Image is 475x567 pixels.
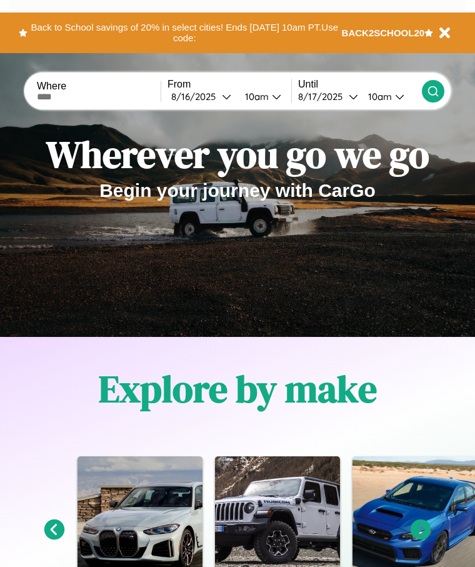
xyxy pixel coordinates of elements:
h1: Explore by make [99,363,377,414]
div: 8 / 17 / 2025 [298,91,349,103]
div: 10am [239,91,272,103]
button: 8/16/2025 [167,90,235,103]
button: Back to School savings of 20% in select cities! Ends [DATE] 10am PT.Use code: [27,19,342,47]
label: Until [298,79,422,90]
label: Where [37,81,161,92]
label: From [167,79,291,90]
button: 10am [358,90,422,103]
div: 8 / 16 / 2025 [171,91,222,103]
b: BACK2SCHOOL20 [342,28,425,38]
div: 10am [362,91,395,103]
button: 10am [235,90,291,103]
